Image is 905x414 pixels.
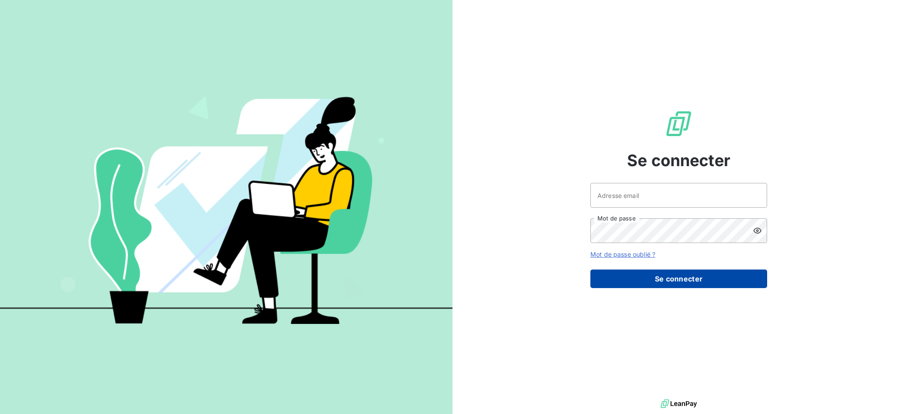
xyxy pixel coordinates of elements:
input: placeholder [590,183,767,208]
img: logo [661,397,697,410]
span: Se connecter [627,148,730,172]
a: Mot de passe oublié ? [590,251,655,258]
img: Logo LeanPay [665,110,693,138]
button: Se connecter [590,270,767,288]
